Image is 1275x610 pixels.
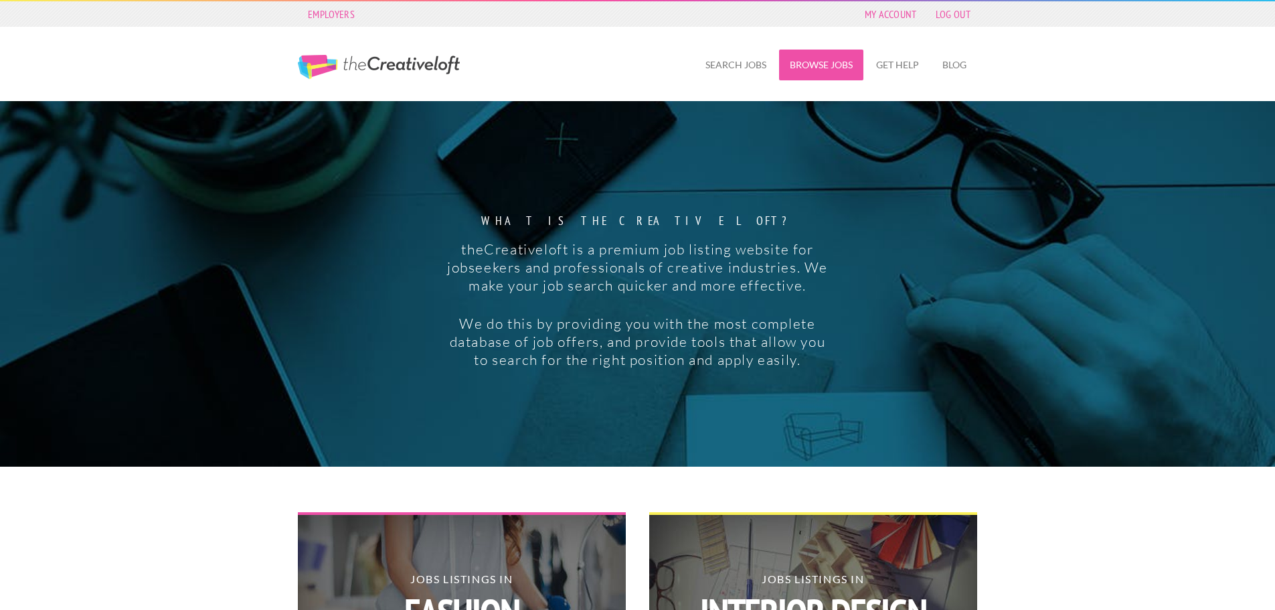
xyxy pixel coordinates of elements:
p: theCreativeloft is a premium job listing website for jobseekers and professionals of creative ind... [444,240,831,295]
strong: What is the creative loft? [444,215,831,227]
a: Get Help [865,50,930,80]
a: Log Out [929,5,977,23]
p: We do this by providing you with the most complete database of job offers, and provide tools that... [444,315,831,369]
a: Browse Jobs [779,50,863,80]
a: Employers [301,5,361,23]
a: Search Jobs [695,50,777,80]
a: The Creative Loft [298,55,460,79]
a: My Account [858,5,924,23]
a: Blog [932,50,977,80]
